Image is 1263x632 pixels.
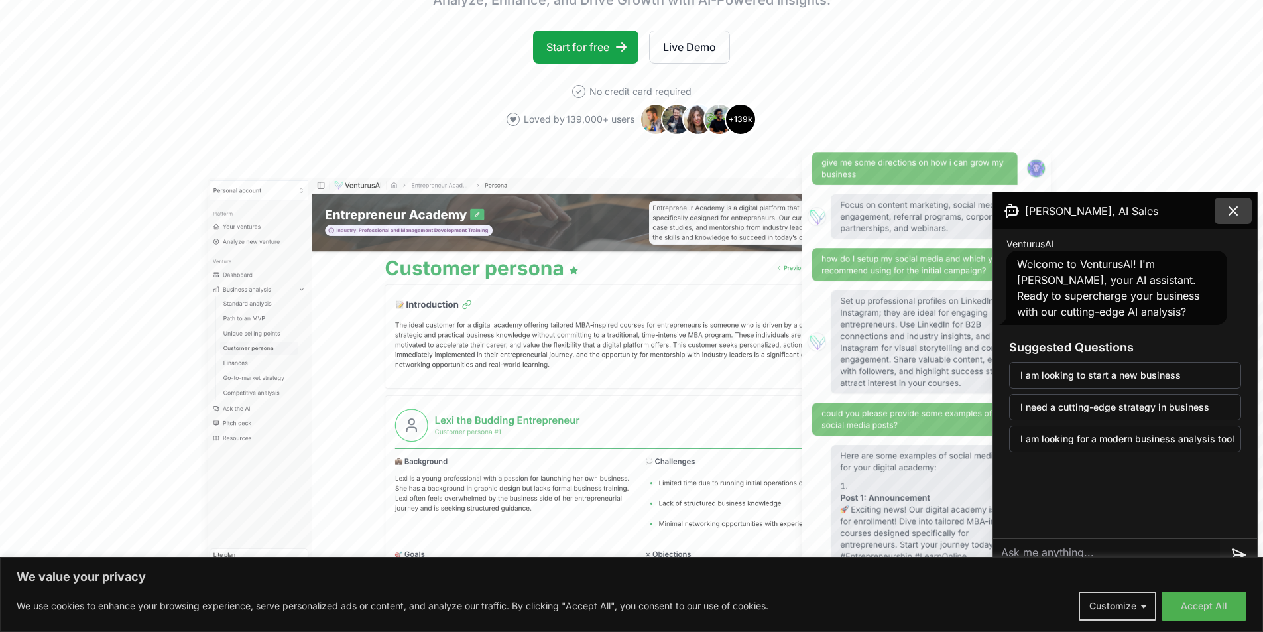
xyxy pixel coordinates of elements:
[533,31,638,64] a: Start for free
[1162,592,1246,621] button: Accept All
[17,569,1246,585] p: We value your privacy
[1017,257,1199,318] span: Welcome to VenturusAI! I'm [PERSON_NAME], your AI assistant. Ready to supercharge your business w...
[17,598,768,614] p: We use cookies to enhance your browsing experience, serve personalized ads or content, and analyz...
[1009,426,1241,452] button: I am looking for a modern business analysis tool
[1025,203,1158,219] span: [PERSON_NAME], AI Sales
[682,103,714,135] img: Avatar 3
[1079,592,1156,621] button: Customize
[703,103,735,135] img: Avatar 4
[640,103,672,135] img: Avatar 1
[661,103,693,135] img: Avatar 2
[1006,237,1054,251] span: VenturusAI
[1009,362,1241,389] button: I am looking to start a new business
[649,31,730,64] a: Live Demo
[1009,394,1241,420] button: I need a cutting-edge strategy in business
[1009,338,1241,357] h3: Suggested Questions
